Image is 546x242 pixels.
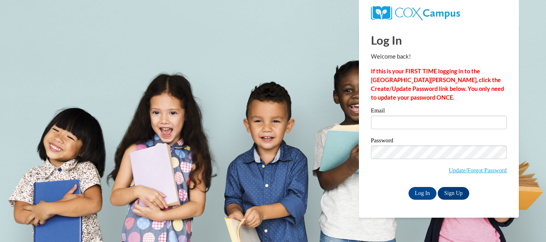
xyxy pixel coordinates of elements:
a: Update/Forgot Password [449,167,507,173]
a: COX Campus [371,9,460,16]
label: Password [371,138,507,146]
input: Log In [409,187,436,200]
h1: Log In [371,32,507,48]
a: Sign Up [438,187,469,200]
strong: If this is your FIRST TIME logging in to the [GEOGRAPHIC_DATA][PERSON_NAME], click the Create/Upd... [371,68,504,101]
p: Welcome back! [371,52,507,61]
img: COX Campus [371,6,460,20]
label: Email [371,108,507,116]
